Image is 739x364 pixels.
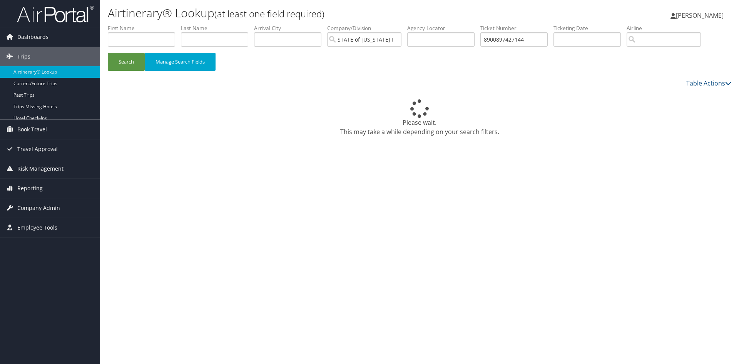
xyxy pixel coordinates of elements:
label: Last Name [181,24,254,32]
span: Travel Approval [17,139,58,159]
span: Company Admin [17,198,60,218]
label: Ticketing Date [553,24,627,32]
div: Please wait. This may take a while depending on your search filters. [108,99,731,136]
span: Dashboards [17,27,48,47]
button: Manage Search Fields [145,53,216,71]
span: [PERSON_NAME] [676,11,724,20]
span: Trips [17,47,30,66]
label: Airline [627,24,707,32]
label: Arrival City [254,24,327,32]
h1: Airtinerary® Lookup [108,5,523,21]
span: Employee Tools [17,218,57,237]
label: Company/Division [327,24,407,32]
button: Search [108,53,145,71]
a: Table Actions [686,79,731,87]
label: Agency Locator [407,24,480,32]
small: (at least one field required) [214,7,324,20]
label: Ticket Number [480,24,553,32]
span: Reporting [17,179,43,198]
img: airportal-logo.png [17,5,94,23]
a: [PERSON_NAME] [670,4,731,27]
span: Risk Management [17,159,64,178]
span: Book Travel [17,120,47,139]
label: First Name [108,24,181,32]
